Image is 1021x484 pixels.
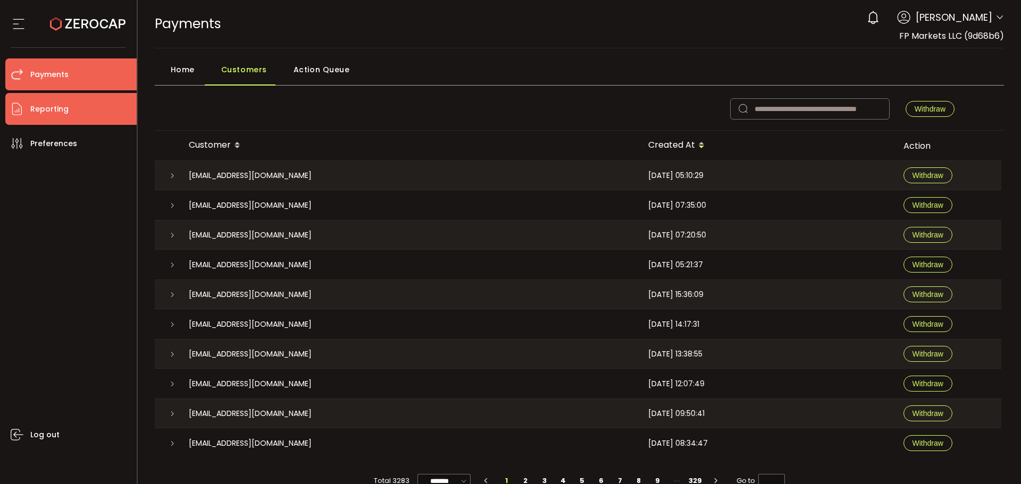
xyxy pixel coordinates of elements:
span: [EMAIL_ADDRESS][DOMAIN_NAME] [189,348,312,360]
span: [PERSON_NAME] [916,10,992,24]
span: [EMAIL_ADDRESS][DOMAIN_NAME] [189,169,312,182]
button: Withdraw [903,435,952,451]
span: [EMAIL_ADDRESS][DOMAIN_NAME] [189,288,312,301]
span: Action Queue [294,59,350,80]
span: [DATE] 05:10:29 [648,169,704,182]
span: [EMAIL_ADDRESS][DOMAIN_NAME] [189,407,312,420]
button: Withdraw [903,316,952,332]
button: Withdraw [903,257,952,273]
span: Customers [221,59,267,80]
span: Reporting [30,101,69,117]
span: Home [171,59,195,80]
button: Withdraw [903,197,952,213]
div: Created At [640,137,895,155]
span: Withdraw [913,260,943,269]
span: Preferences [30,136,77,151]
span: Withdraw [915,105,945,113]
div: Customer [180,137,640,155]
button: Withdraw [903,376,952,392]
button: Withdraw [903,346,952,362]
span: Withdraw [913,409,943,418]
span: [DATE] 13:38:55 [648,348,702,360]
span: [DATE] 09:50:41 [648,407,705,420]
span: [DATE] 07:35:00 [648,199,706,211]
span: Payments [30,67,69,82]
span: Withdraw [913,171,943,180]
span: Withdraw [913,350,943,358]
span: [DATE] 12:07:49 [648,378,705,390]
button: Withdraw [903,405,952,421]
span: Log out [30,427,60,443]
span: [DATE] 07:20:50 [648,229,706,241]
span: Withdraw [913,290,943,299]
span: [DATE] 14:17:31 [648,318,699,330]
span: [EMAIL_ADDRESS][DOMAIN_NAME] [189,437,312,449]
span: Withdraw [913,201,943,209]
button: Withdraw [903,167,952,183]
span: Withdraw [913,379,943,388]
span: [EMAIL_ADDRESS][DOMAIN_NAME] [189,229,312,241]
span: [EMAIL_ADDRESS][DOMAIN_NAME] [189,318,312,330]
span: FP Markets LLC (9d68b6) [899,30,1004,42]
span: [EMAIL_ADDRESS][DOMAIN_NAME] [189,259,312,271]
span: Withdraw [913,439,943,447]
span: [DATE] 15:36:09 [648,288,704,301]
span: Withdraw [913,320,943,328]
span: [EMAIL_ADDRESS][DOMAIN_NAME] [189,199,312,211]
span: [EMAIL_ADDRESS][DOMAIN_NAME] [189,378,312,390]
button: Withdraw [903,227,952,243]
div: Action [895,140,1001,152]
span: Withdraw [913,231,943,239]
span: [DATE] 05:21:37 [648,259,703,271]
button: Withdraw [903,286,952,302]
span: [DATE] 08:34:47 [648,437,708,449]
button: Withdraw [906,101,955,117]
span: Payments [155,14,221,33]
iframe: Chat Widget [968,433,1021,484]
